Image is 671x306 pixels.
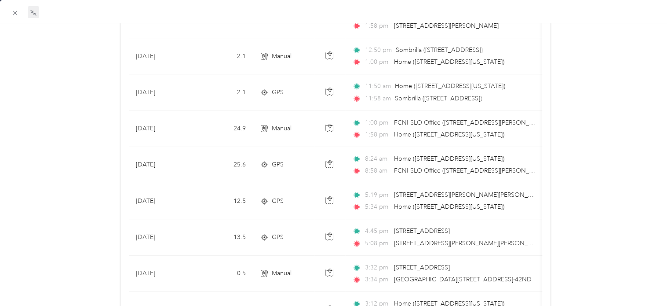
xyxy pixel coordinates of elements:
[394,227,450,235] span: [STREET_ADDRESS]
[195,38,253,74] td: 2.1
[272,232,284,242] span: GPS
[272,52,292,61] span: Manual
[272,196,284,206] span: GPS
[195,183,253,219] td: 12.5
[394,240,547,247] span: [STREET_ADDRESS][PERSON_NAME][PERSON_NAME]
[365,130,390,140] span: 1:58 pm
[365,190,390,200] span: 5:19 pm
[395,46,482,54] span: Sombrilla ([STREET_ADDRESS])
[195,147,253,183] td: 25.6
[394,82,505,90] span: Home ([STREET_ADDRESS][US_STATE])
[195,219,253,255] td: 13.5
[365,263,390,273] span: 3:32 pm
[365,45,392,55] span: 12:50 pm
[365,275,390,284] span: 3:34 pm
[272,124,292,133] span: Manual
[365,118,390,128] span: 1:00 pm
[365,226,390,236] span: 4:45 pm
[394,264,450,271] span: [STREET_ADDRESS]
[365,166,390,176] span: 8:58 am
[272,269,292,278] span: Manual
[129,183,195,219] td: [DATE]
[129,74,195,111] td: [DATE]
[394,58,504,66] span: Home ([STREET_ADDRESS][US_STATE])
[365,81,391,91] span: 11:50 am
[272,88,284,97] span: GPS
[195,111,253,147] td: 24.9
[195,256,253,292] td: 0.5
[394,131,504,138] span: Home ([STREET_ADDRESS][US_STATE])
[129,219,195,255] td: [DATE]
[394,22,499,29] span: [STREET_ADDRESS][PERSON_NAME]
[622,257,671,306] iframe: Everlance-gr Chat Button Frame
[394,276,532,283] span: [GEOGRAPHIC_DATA][STREET_ADDRESS]-42ND
[394,191,547,199] span: [STREET_ADDRESS][PERSON_NAME][PERSON_NAME]
[129,256,195,292] td: [DATE]
[394,155,504,162] span: Home ([STREET_ADDRESS][US_STATE])
[195,74,253,111] td: 2.1
[394,95,481,102] span: Sombrilla ([STREET_ADDRESS])
[394,167,583,174] span: FCNI SLO Office ([STREET_ADDRESS][PERSON_NAME][US_STATE])
[365,239,390,248] span: 5:08 pm
[129,38,195,74] td: [DATE]
[365,94,391,103] span: 11:58 am
[129,147,195,183] td: [DATE]
[365,21,390,31] span: 1:58 pm
[394,203,504,210] span: Home ([STREET_ADDRESS][US_STATE])
[129,111,195,147] td: [DATE]
[365,154,390,164] span: 8:24 am
[365,202,390,212] span: 5:34 pm
[365,57,390,67] span: 1:00 pm
[272,160,284,170] span: GPS
[394,119,583,126] span: FCNI SLO Office ([STREET_ADDRESS][PERSON_NAME][US_STATE])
